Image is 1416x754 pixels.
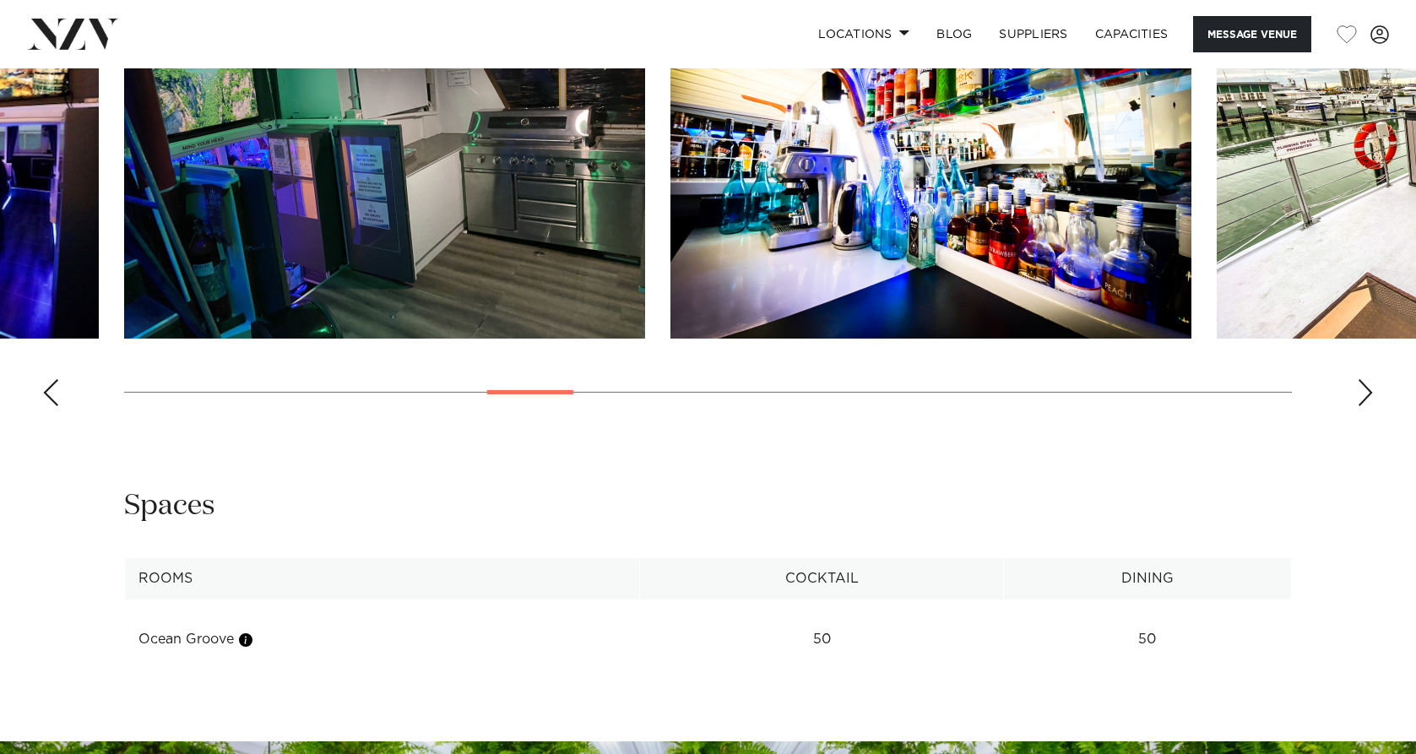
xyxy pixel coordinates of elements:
[985,16,1081,52] a: SUPPLIERS
[124,487,215,525] h2: Spaces
[805,16,923,52] a: Locations
[640,619,1004,660] td: 50
[1003,558,1291,599] th: Dining
[1193,16,1311,52] button: Message Venue
[125,558,640,599] th: Rooms
[1003,619,1291,660] td: 50
[27,19,119,49] img: nzv-logo.png
[640,558,1004,599] th: Cocktail
[1082,16,1182,52] a: Capacities
[125,619,640,660] td: Ocean Groove
[923,16,985,52] a: BLOG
